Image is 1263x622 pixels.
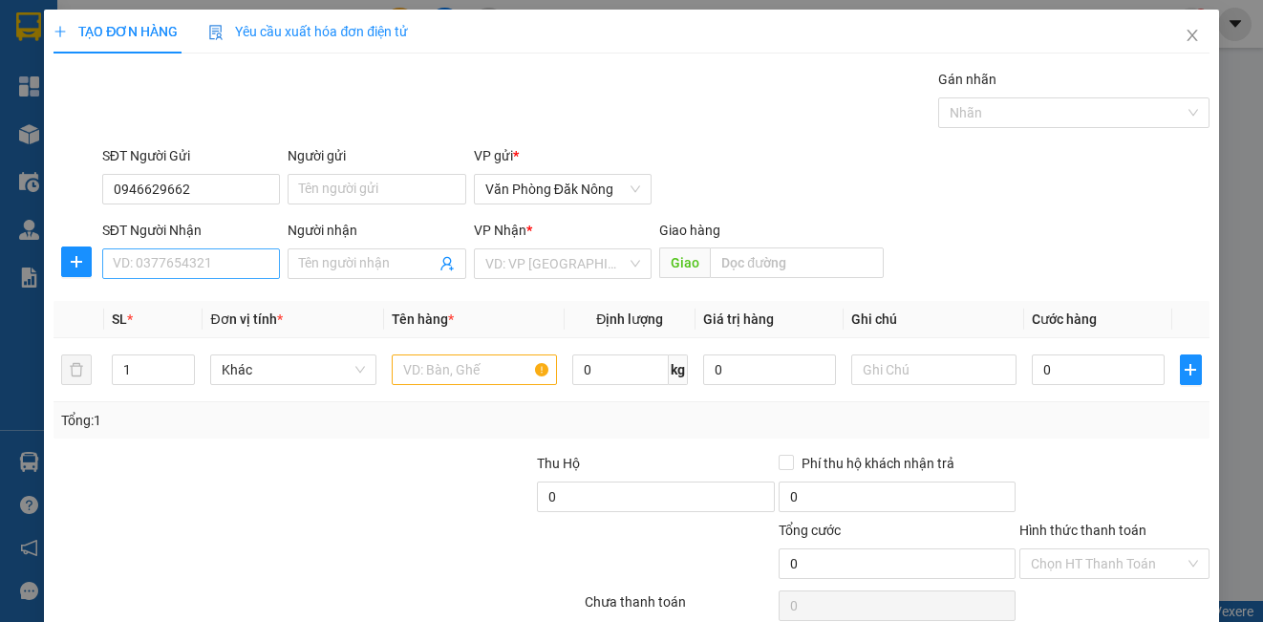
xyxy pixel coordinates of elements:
[62,254,91,269] span: plus
[669,354,688,385] span: kg
[392,354,557,385] input: VD: Bàn, Ghế
[485,175,640,204] span: Văn Phòng Đăk Nông
[1181,362,1201,377] span: plus
[794,453,962,474] span: Phí thu hộ khách nhận trả
[1166,10,1219,63] button: Close
[392,311,454,327] span: Tên hàng
[703,311,774,327] span: Giá trị hàng
[596,311,663,327] span: Định lượng
[61,410,489,431] div: Tổng: 1
[102,145,280,166] div: SĐT Người Gửi
[102,220,280,241] div: SĐT Người Nhận
[1019,523,1146,538] label: Hình thức thanh toán
[938,72,996,87] label: Gán nhãn
[61,354,92,385] button: delete
[54,24,178,39] span: TẠO ĐƠN HÀNG
[210,311,282,327] span: Đơn vị tính
[1185,28,1200,43] span: close
[537,456,580,471] span: Thu Hộ
[222,355,364,384] span: Khác
[779,523,841,538] span: Tổng cước
[288,220,465,241] div: Người nhận
[208,25,224,40] img: icon
[851,354,1017,385] input: Ghi Chú
[1032,311,1097,327] span: Cước hàng
[1180,354,1202,385] button: plus
[710,247,884,278] input: Dọc đường
[112,311,127,327] span: SL
[54,25,67,38] span: plus
[703,354,836,385] input: 0
[474,223,526,238] span: VP Nhận
[439,256,455,271] span: user-add
[208,24,408,39] span: Yêu cầu xuất hóa đơn điện tử
[61,247,92,277] button: plus
[288,145,465,166] div: Người gửi
[659,247,710,278] span: Giao
[659,223,720,238] span: Giao hàng
[844,301,1024,338] th: Ghi chú
[474,145,652,166] div: VP gửi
